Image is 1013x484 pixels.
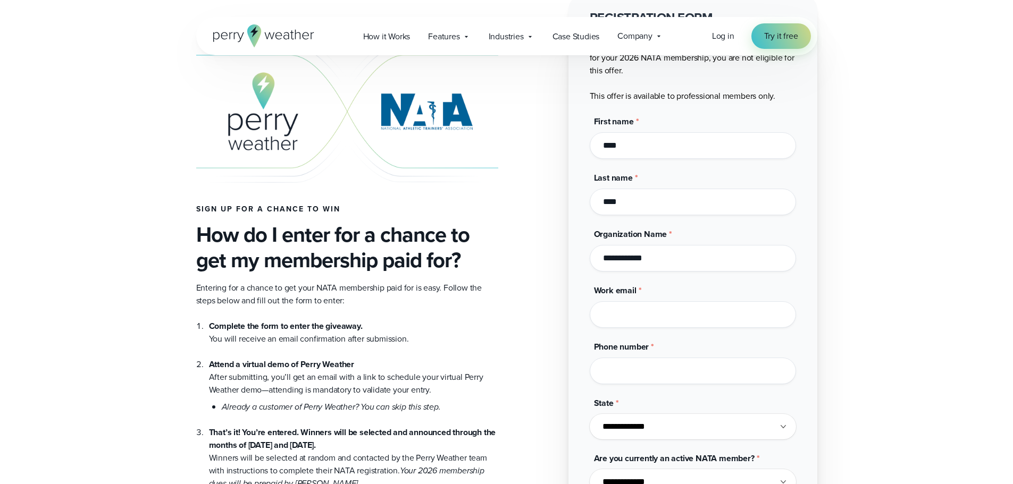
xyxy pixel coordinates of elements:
[196,205,498,214] h4: Sign up for a chance to win
[594,228,667,240] span: Organization Name
[594,397,614,409] span: State
[428,30,459,43] span: Features
[489,30,524,43] span: Industries
[209,426,496,451] strong: That’s it! You’re entered. Winners will be selected and announced through the months of [DATE] an...
[712,30,734,42] span: Log in
[764,30,798,43] span: Try it free
[209,320,498,345] li: You will receive an email confirmation after submission.
[209,358,354,370] strong: Attend a virtual demo of Perry Weather
[594,284,637,296] span: Work email
[594,341,649,353] span: Phone number
[594,172,633,184] span: Last name
[209,320,363,332] strong: Complete the form to enter the giveaway.
[363,30,411,43] span: How it Works
[594,452,755,464] span: Are you currently an active NATA member?
[222,401,441,413] em: Already a customer of Perry Weather? You can skip this step.
[196,282,498,307] p: Entering for a chance to get your NATA membership paid for is easy. Follow the steps below and fi...
[617,30,652,43] span: Company
[209,345,498,413] li: After submitting, you’ll get an email with a link to schedule your virtual Perry Weather demo—att...
[751,23,811,49] a: Try it free
[594,115,634,128] span: First name
[354,26,420,47] a: How it Works
[543,26,609,47] a: Case Studies
[712,30,734,43] a: Log in
[552,30,600,43] span: Case Studies
[590,9,796,103] div: **IMPORTANT** If you have already registered and paid for your 2026 NATA membership, you are not ...
[590,8,713,27] strong: REGISTRATION FORM
[196,222,498,273] h3: How do I enter for a chance to get my membership paid for?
